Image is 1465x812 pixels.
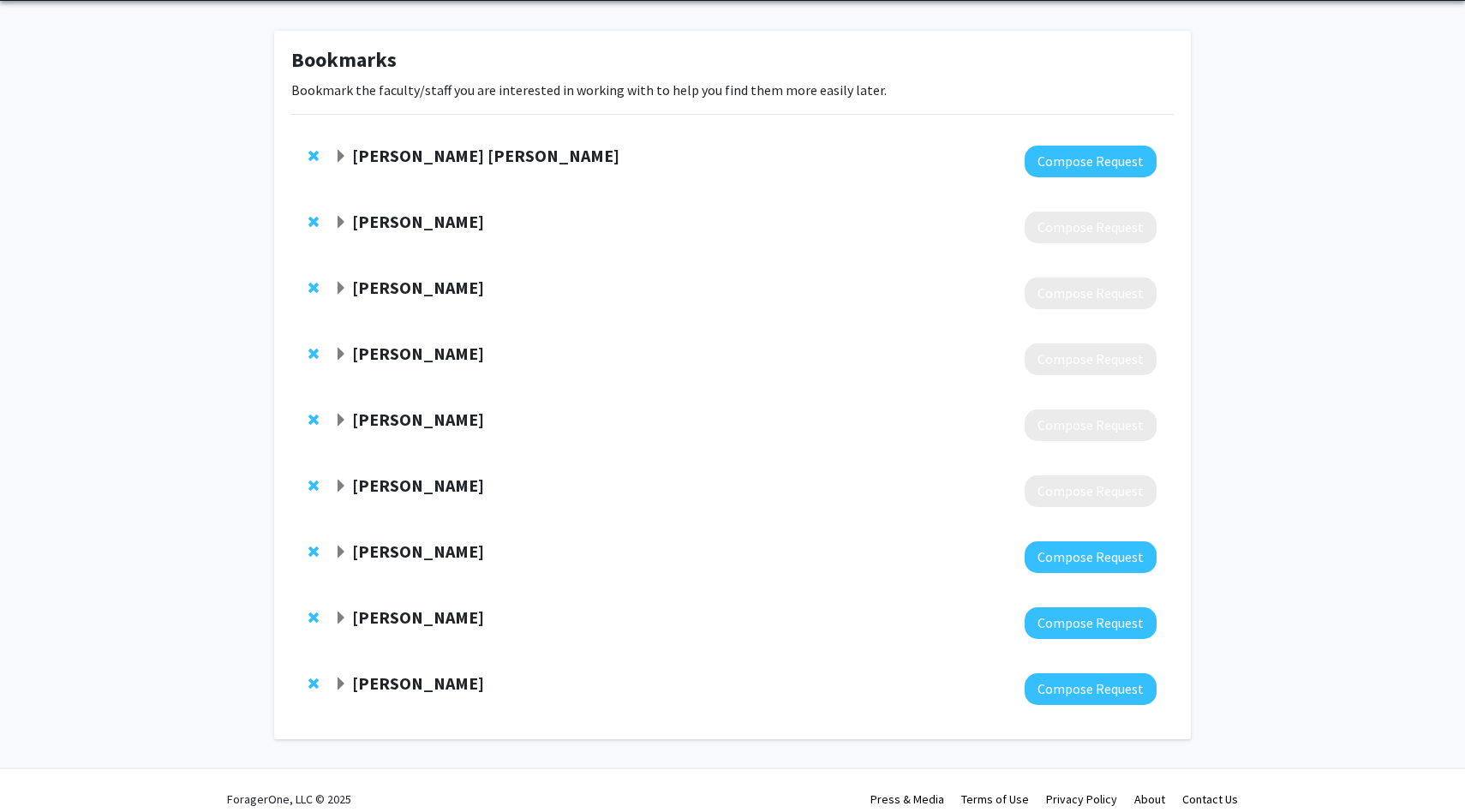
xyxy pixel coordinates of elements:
span: Expand Caitlin Conley Bookmark [334,480,348,493]
button: Compose Request to Tarkington Newman [1025,146,1157,177]
span: Remove Tarkington Newman from bookmarks [308,149,319,163]
span: Expand Julius Schoop Bookmark [334,612,348,625]
span: Remove Matthew Hoch from bookmarks [308,347,319,361]
span: Expand Bakhyt Alipova Bookmark [334,678,348,691]
button: Compose Request to Matthew Hoch [1025,343,1157,375]
span: Remove Nicholas Heebner from bookmarks [308,281,319,295]
strong: [PERSON_NAME] [PERSON_NAME] [352,145,619,166]
strong: [PERSON_NAME] [352,606,484,628]
button: Compose Request to Caitlin Conley [1025,475,1157,507]
span: Remove Bakhyt Alipova from bookmarks [308,677,319,690]
button: Compose Request to Michael Samaan [1025,212,1157,243]
a: About [1134,791,1165,807]
span: Expand Tarkington Newman Bookmark [334,150,348,164]
a: Contact Us [1182,791,1238,807]
strong: [PERSON_NAME] [352,540,484,562]
h1: Bookmarks [291,48,1174,73]
button: Compose Request to Bakhyt Alipova [1025,673,1157,705]
strong: [PERSON_NAME] [352,343,484,364]
button: Compose Request to Julius Schoop [1025,607,1157,639]
span: Remove Caitlin Conley from bookmarks [308,479,319,493]
a: Privacy Policy [1046,791,1117,807]
button: Compose Request to Nicholas Heebner [1025,278,1157,309]
a: Terms of Use [961,791,1029,807]
span: Expand Martha Grady Bookmark [334,546,348,559]
span: Remove Michael Samaan from bookmarks [308,215,319,229]
strong: [PERSON_NAME] [352,672,484,694]
span: Remove Julius Schoop from bookmarks [308,611,319,624]
span: Remove Jody Clasey from bookmarks [308,413,319,427]
span: Expand Michael Samaan Bookmark [334,216,348,230]
button: Compose Request to Martha Grady [1025,541,1157,573]
p: Bookmark the faculty/staff you are interested in working with to help you find them more easily l... [291,80,1174,100]
iframe: Chat [13,735,73,799]
span: Expand Jody Clasey Bookmark [334,414,348,427]
span: Expand Matthew Hoch Bookmark [334,348,348,361]
span: Expand Nicholas Heebner Bookmark [334,282,348,296]
strong: [PERSON_NAME] [352,409,484,430]
button: Compose Request to Jody Clasey [1025,409,1157,441]
strong: [PERSON_NAME] [352,211,484,232]
strong: [PERSON_NAME] [352,277,484,298]
span: Remove Martha Grady from bookmarks [308,545,319,558]
a: Press & Media [870,791,944,807]
strong: [PERSON_NAME] [352,475,484,496]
